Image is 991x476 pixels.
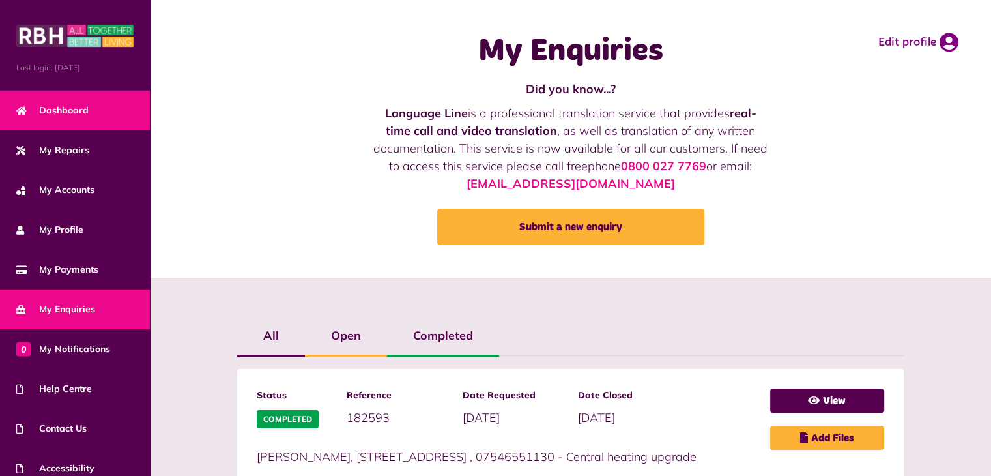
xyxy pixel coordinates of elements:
[526,82,616,97] strong: Did you know...?
[463,410,500,425] span: [DATE]
[770,389,884,413] a: View
[16,183,94,197] span: My Accounts
[16,223,83,237] span: My Profile
[237,317,305,355] label: All
[16,62,134,74] span: Last login: [DATE]
[467,176,675,191] a: [EMAIL_ADDRESS][DOMAIN_NAME]
[305,317,387,355] label: Open
[16,342,31,356] span: 0
[257,448,756,466] p: [PERSON_NAME], [STREET_ADDRESS] , 07546551130 - Central heating upgrade
[16,422,87,436] span: Contact Us
[463,389,565,402] span: Date Requested
[16,382,92,396] span: Help Centre
[385,106,468,121] strong: Language Line
[373,33,768,70] h1: My Enquiries
[387,317,499,355] label: Completed
[257,410,319,428] span: Completed
[16,104,89,117] span: Dashboard
[16,143,89,157] span: My Repairs
[347,410,390,425] span: 182593
[16,263,98,276] span: My Payments
[16,342,110,356] span: My Notifications
[16,462,94,475] span: Accessibility
[878,33,958,52] a: Edit profile
[373,104,768,192] p: is a professional translation service that provides , as well as translation of any written docum...
[578,410,615,425] span: [DATE]
[16,23,134,49] img: MyRBH
[621,158,706,173] a: 0800 027 7769
[437,209,704,245] a: Submit a new enquiry
[578,389,680,402] span: Date Closed
[257,389,334,402] span: Status
[347,389,449,402] span: Reference
[770,426,884,450] a: Add Files
[16,303,95,316] span: My Enquiries
[386,106,756,138] strong: real-time call and video translation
